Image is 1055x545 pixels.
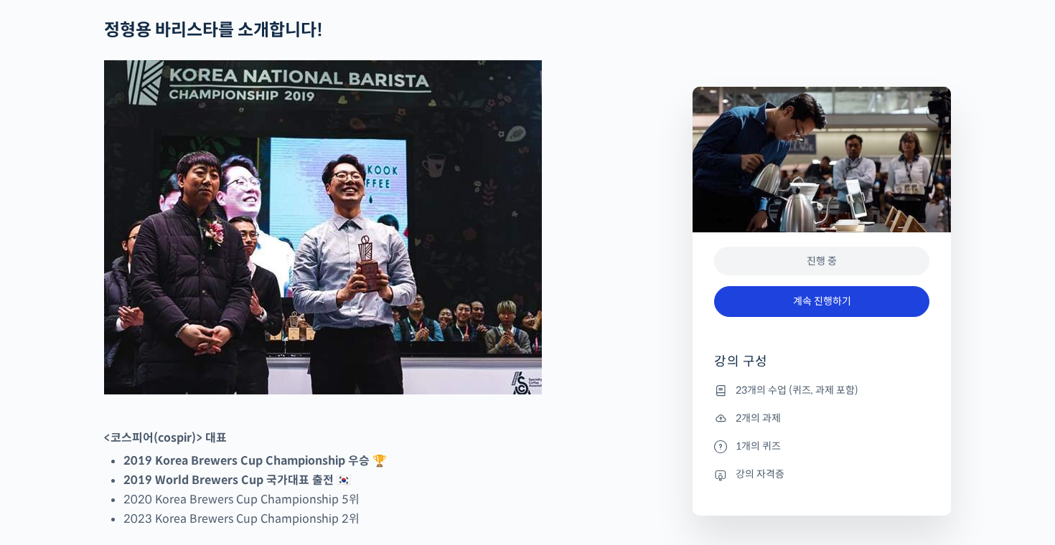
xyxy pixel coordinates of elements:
[104,19,323,41] strong: 정형용 바리스타를 소개합니다!
[104,430,227,445] strong: <코스피어(cospir)> 대표
[45,447,54,459] span: 홈
[222,447,239,459] span: 설정
[123,453,387,468] strong: 2019 Korea Brewers Cup Championship 우승 🏆
[4,426,95,462] a: 홈
[714,381,929,399] li: 23개의 수업 (퀴즈, 과제 포함)
[714,247,929,276] div: 진행 중
[714,409,929,427] li: 2개의 과제
[123,473,351,488] strong: 2019 World Brewers Cup 국가대표 출전 🇰🇷
[714,466,929,483] li: 강의 자격증
[123,509,616,529] li: 2023 Korea Brewers Cup Championship 2위
[131,448,149,460] span: 대화
[714,353,929,381] h4: 강의 구성
[123,490,616,509] li: 2020 Korea Brewers Cup Championship 5위
[185,426,276,462] a: 설정
[714,437,929,455] li: 1개의 퀴즈
[95,426,185,462] a: 대화
[714,286,929,317] a: 계속 진행하기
